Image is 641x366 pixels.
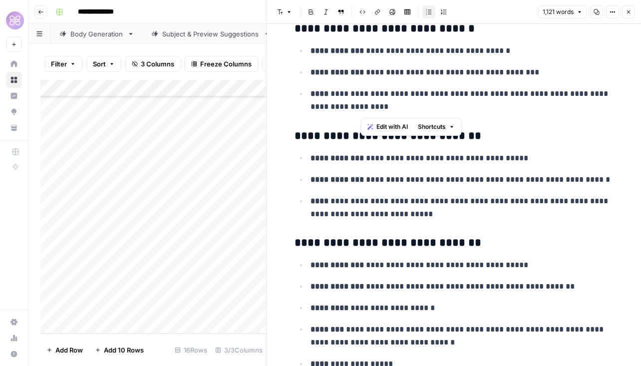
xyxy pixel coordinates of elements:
[125,56,181,72] button: 3 Columns
[162,29,260,39] div: Subject & Preview Suggestions
[171,342,211,358] div: 16 Rows
[6,72,22,88] a: Browse
[543,7,574,16] span: 1,121 words
[6,8,22,33] button: Workspace: HoneyLove
[104,345,144,355] span: Add 10 Rows
[6,330,22,346] a: Usage
[141,59,174,69] span: 3 Columns
[143,24,279,44] a: Subject & Preview Suggestions
[93,59,106,69] span: Sort
[86,56,121,72] button: Sort
[51,59,67,69] span: Filter
[376,122,408,131] span: Edit with AI
[538,5,587,18] button: 1,121 words
[6,11,24,29] img: HoneyLove Logo
[70,29,123,39] div: Body Generation
[211,342,267,358] div: 3/3 Columns
[6,120,22,136] a: Your Data
[51,24,143,44] a: Body Generation
[44,56,82,72] button: Filter
[6,346,22,362] button: Help + Support
[363,120,412,133] button: Edit with AI
[185,56,258,72] button: Freeze Columns
[414,120,459,133] button: Shortcuts
[89,342,150,358] button: Add 10 Rows
[40,342,89,358] button: Add Row
[6,56,22,72] a: Home
[6,88,22,104] a: Insights
[55,345,83,355] span: Add Row
[6,104,22,120] a: Opportunities
[6,314,22,330] a: Settings
[418,122,446,131] span: Shortcuts
[200,59,252,69] span: Freeze Columns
